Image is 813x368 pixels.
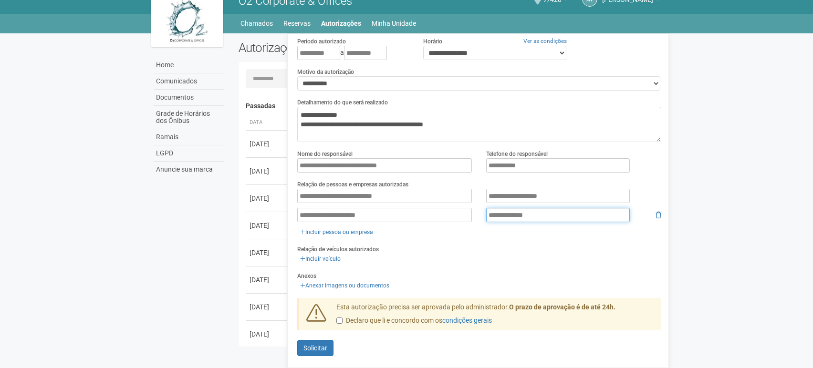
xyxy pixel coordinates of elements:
a: Grade de Horários dos Ônibus [154,106,224,129]
a: Incluir veículo [297,254,344,264]
h4: Passadas [246,102,655,110]
input: Declaro que li e concordo com oscondições gerais [336,317,343,324]
div: a [297,46,409,60]
label: Motivo da autorização [297,68,354,76]
a: Home [154,57,224,73]
h2: Autorizações [239,41,443,55]
div: [DATE] [250,139,285,149]
label: Relação de veículos autorizados [297,245,379,254]
div: [DATE] [250,194,285,203]
label: Horário [423,37,442,46]
label: Declaro que li e concordo com os [336,316,492,326]
a: condições gerais [442,317,492,324]
div: [DATE] [250,302,285,312]
label: Anexos [297,272,316,280]
div: Esta autorização precisa ser aprovada pelo administrador. [329,303,661,330]
strong: O prazo de aprovação é de até 24h. [509,303,615,311]
a: Documentos [154,90,224,106]
th: Data [246,115,289,131]
a: Ver as condições [523,38,567,44]
a: Anexar imagens ou documentos [297,280,392,291]
div: [DATE] [250,221,285,230]
a: Ramais [154,129,224,145]
div: [DATE] [250,248,285,257]
a: LGPD [154,145,224,162]
a: Autorizações [321,17,361,30]
div: [DATE] [250,166,285,176]
a: Chamados [240,17,273,30]
label: Telefone do responsável [486,150,548,158]
button: Solicitar [297,340,334,356]
a: Comunicados [154,73,224,90]
div: [DATE] [250,329,285,339]
a: Incluir pessoa ou empresa [297,227,376,237]
label: Relação de pessoas e empresas autorizadas [297,180,408,189]
a: Anuncie sua marca [154,162,224,177]
a: Minha Unidade [372,17,416,30]
i: Remover [656,212,661,218]
label: Nome do responsável [297,150,353,158]
label: Detalhamento do que será realizado [297,98,388,107]
a: Reservas [283,17,311,30]
div: [DATE] [250,275,285,285]
label: Período autorizado [297,37,346,46]
span: Solicitar [303,344,327,352]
